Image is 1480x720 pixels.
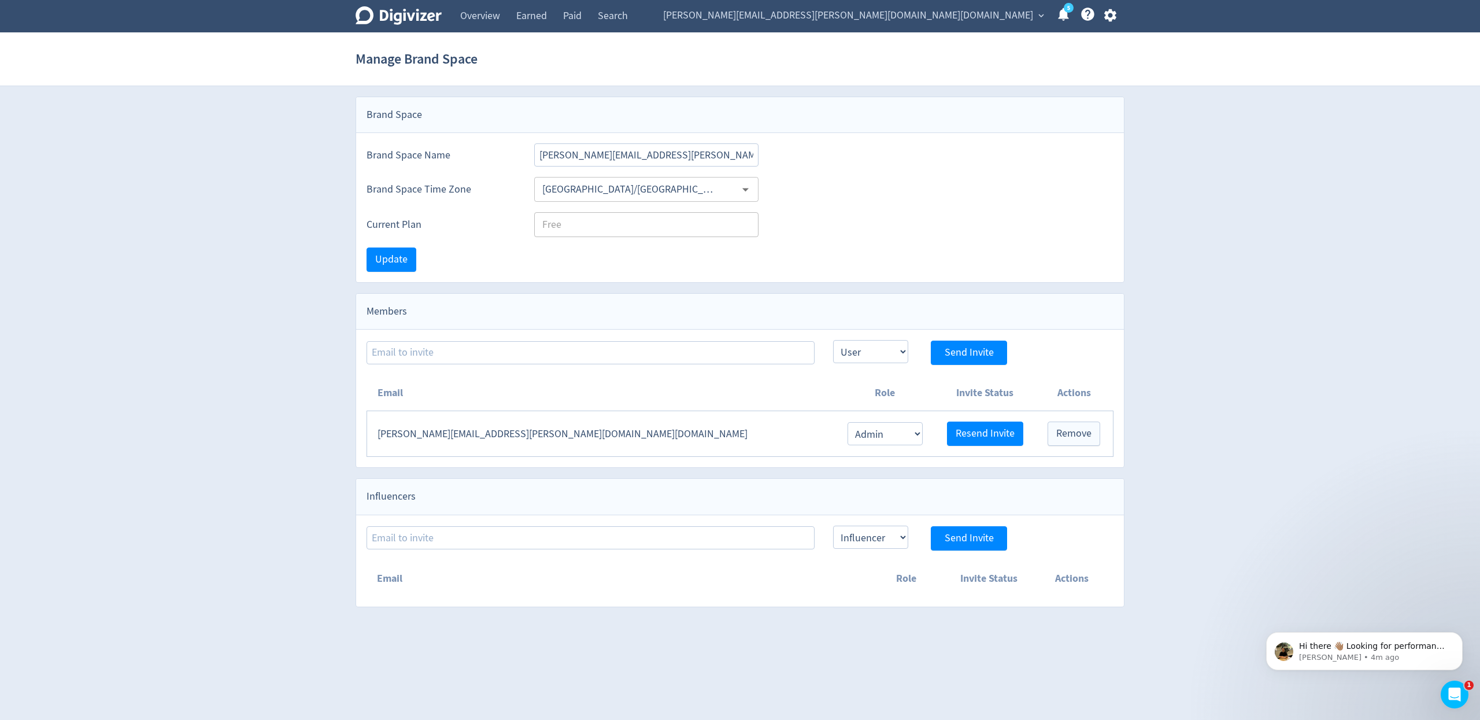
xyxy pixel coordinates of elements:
[1035,375,1113,411] th: Actions
[1030,561,1113,596] th: Actions
[1441,681,1468,708] iframe: Intercom live chat
[931,341,1007,365] button: Send Invite
[356,97,1124,133] div: Brand Space
[367,526,815,549] input: Email to invite
[1056,429,1091,439] span: Remove
[356,40,478,77] h1: Manage Brand Space
[935,375,1035,411] th: Invite Status
[375,254,408,265] span: Update
[948,561,1031,596] th: Invite Status
[737,180,754,198] button: Open
[367,248,416,272] button: Update
[1048,422,1100,446] button: Remove
[864,561,948,596] th: Role
[1067,4,1070,12] text: 5
[945,348,994,358] span: Send Invite
[931,526,1007,551] button: Send Invite
[367,148,516,163] label: Brand Space Name
[356,294,1124,330] div: Members
[367,375,835,411] th: Email
[367,182,516,197] label: Brand Space Time Zone
[956,429,1015,439] span: Resend Invite
[538,180,721,198] input: Select Timezone
[947,422,1023,446] button: Resend Invite
[659,6,1047,25] button: [PERSON_NAME][EMAIL_ADDRESS][PERSON_NAME][DOMAIN_NAME][DOMAIN_NAME]
[835,375,935,411] th: Role
[1064,3,1074,13] a: 5
[1464,681,1474,690] span: 1
[1249,608,1480,689] iframe: Intercom notifications message
[1036,10,1046,21] span: expand_more
[534,143,758,167] input: Brand Space
[367,217,516,232] label: Current Plan
[367,561,864,596] th: Email
[367,341,815,364] input: Email to invite
[663,6,1033,25] span: [PERSON_NAME][EMAIL_ADDRESS][PERSON_NAME][DOMAIN_NAME][DOMAIN_NAME]
[356,479,1124,515] div: Influencers
[367,411,835,457] td: [PERSON_NAME][EMAIL_ADDRESS][PERSON_NAME][DOMAIN_NAME][DOMAIN_NAME]
[945,533,994,544] span: Send Invite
